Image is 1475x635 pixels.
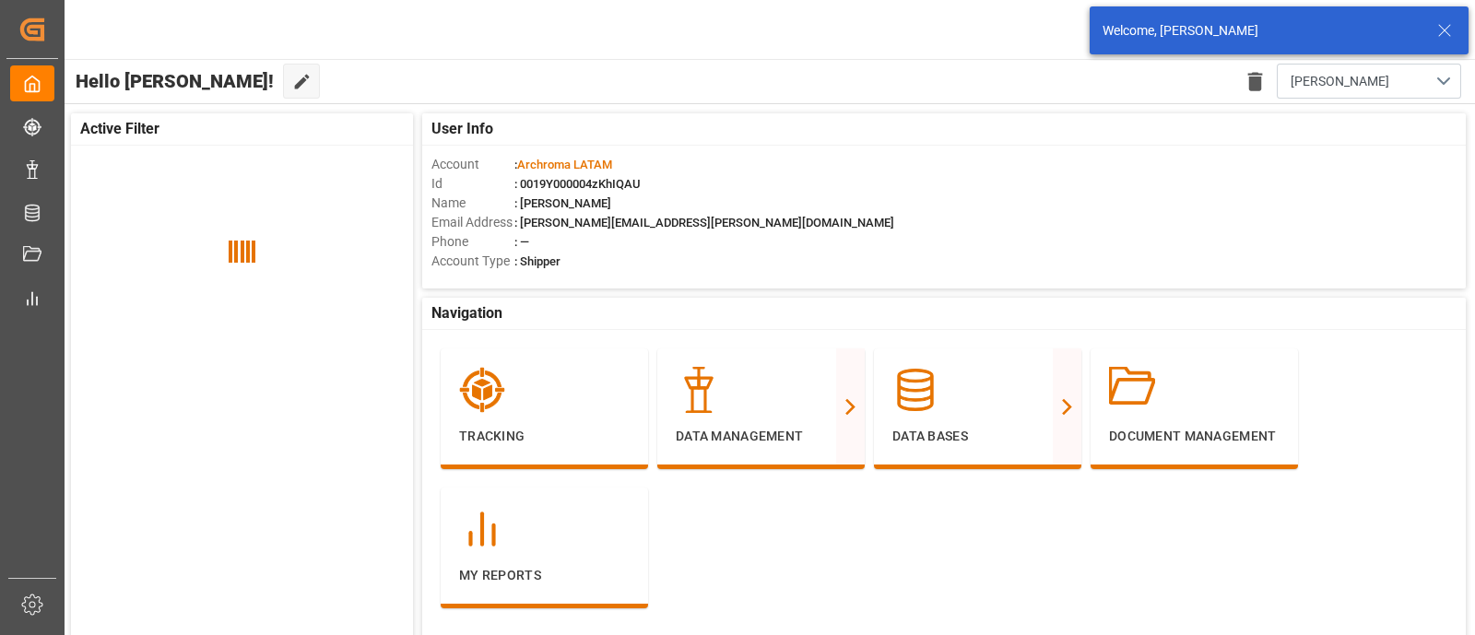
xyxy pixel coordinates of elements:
[514,254,560,268] span: : Shipper
[459,427,630,446] p: Tracking
[892,427,1063,446] p: Data Bases
[514,196,611,210] span: : [PERSON_NAME]
[1109,427,1280,446] p: Document Management
[431,118,493,140] span: User Info
[1103,21,1420,41] div: Welcome, [PERSON_NAME]
[459,566,630,585] p: My Reports
[676,427,846,446] p: Data Management
[431,174,514,194] span: Id
[431,155,514,174] span: Account
[514,235,529,249] span: : —
[517,158,612,171] span: Archroma LATAM
[514,216,894,229] span: : [PERSON_NAME][EMAIL_ADDRESS][PERSON_NAME][DOMAIN_NAME]
[1277,64,1461,99] button: open menu
[1291,72,1389,91] span: [PERSON_NAME]
[431,194,514,213] span: Name
[431,252,514,271] span: Account Type
[80,118,159,140] span: Active Filter
[514,158,612,171] span: :
[431,213,514,232] span: Email Address
[431,302,502,324] span: Navigation
[76,64,274,99] span: Hello [PERSON_NAME]!
[514,177,641,191] span: : 0019Y000004zKhIQAU
[431,232,514,252] span: Phone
